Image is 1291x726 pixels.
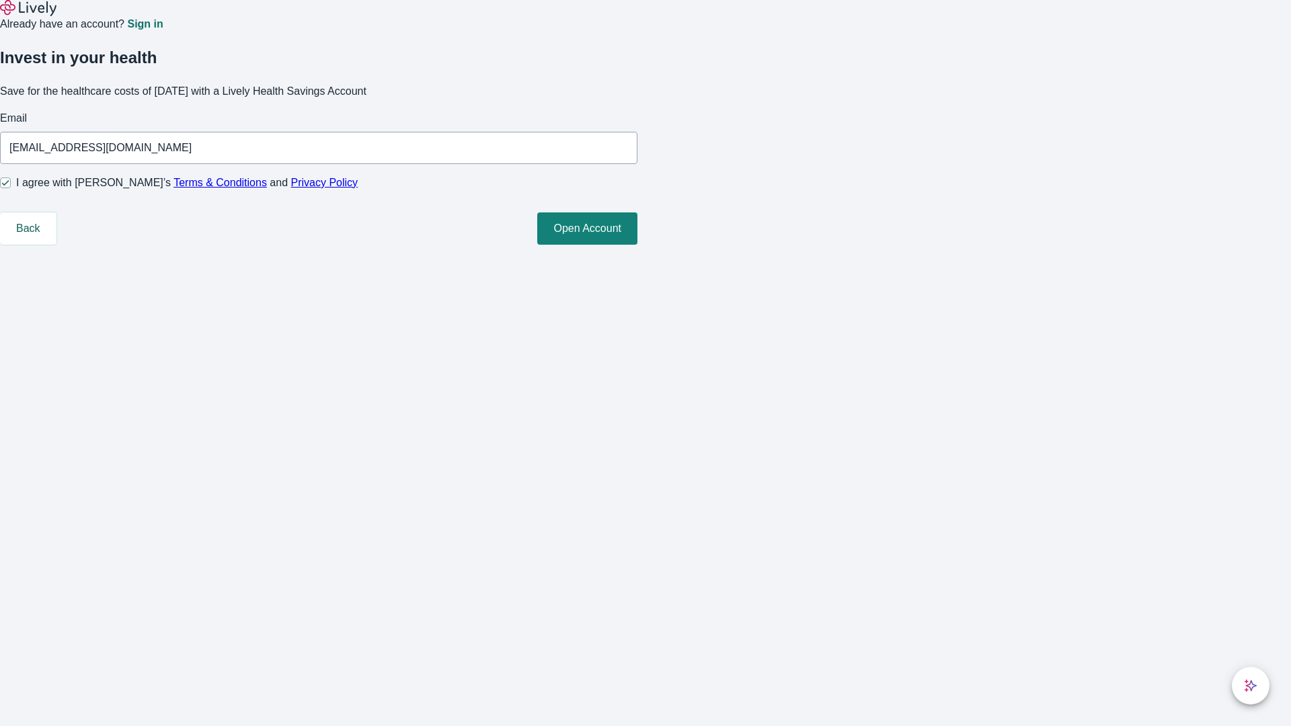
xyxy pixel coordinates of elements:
svg: Lively AI Assistant [1244,679,1257,692]
a: Sign in [127,19,163,30]
a: Privacy Policy [291,177,358,188]
button: Open Account [537,212,637,245]
button: chat [1232,667,1269,704]
a: Terms & Conditions [173,177,267,188]
span: I agree with [PERSON_NAME]’s and [16,175,358,191]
